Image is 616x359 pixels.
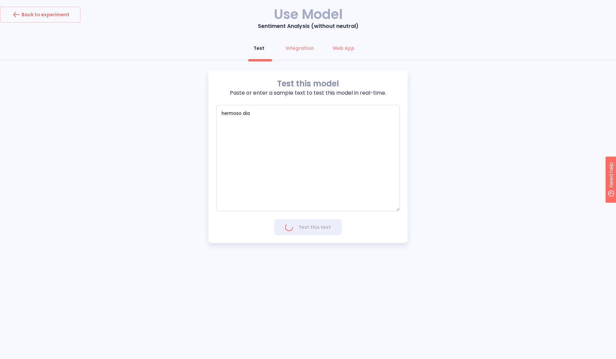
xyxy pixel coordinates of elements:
div: Back to experiment [11,9,69,20]
p: Paste or enter a sample text to test this model in real-time. [216,89,400,97]
div: Integration [286,45,314,51]
div: Test [254,45,264,51]
div: Web App [333,45,355,51]
span: Need help [16,2,41,10]
p: Test this model [216,78,400,89]
textarea: empty textarea [216,105,400,211]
